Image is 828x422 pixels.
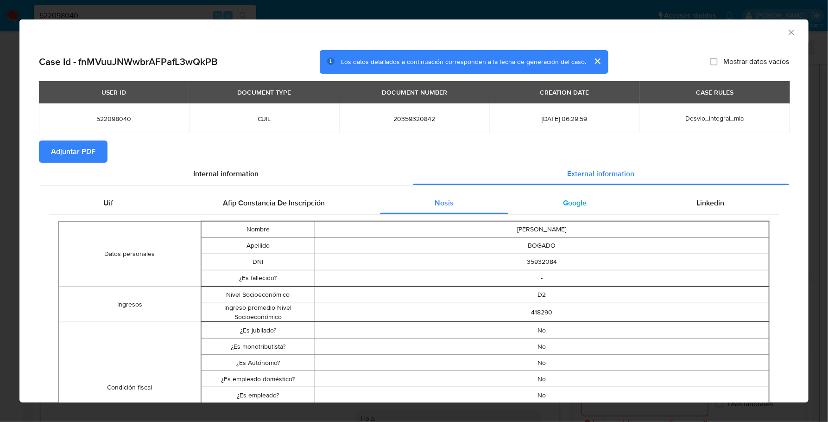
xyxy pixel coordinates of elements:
[201,270,315,287] td: ¿Es fallecido?
[193,168,259,179] span: Internal information
[315,222,769,238] td: [PERSON_NAME]
[59,222,201,287] td: Datos personales
[96,84,132,100] div: USER ID
[200,115,328,123] span: CUIL
[201,387,315,403] td: ¿Es empleado?
[315,254,769,270] td: 35932084
[232,84,297,100] div: DOCUMENT TYPE
[315,303,769,322] td: 418290
[315,371,769,387] td: No
[201,222,315,238] td: Nombre
[201,371,315,387] td: ¿Es empleado doméstico?
[568,168,635,179] span: External information
[586,50,608,72] button: cerrar
[350,115,478,123] span: 20359320842
[315,238,769,254] td: BOGADO
[201,303,315,322] td: Ingreso promedio Nivel Socioeconómico
[103,198,113,208] span: Uif
[51,141,95,162] span: Adjuntar PDF
[49,192,779,214] div: Detailed external info
[201,339,315,355] td: ¿Es monotributista?
[201,355,315,371] td: ¿Es Autónomo?
[376,84,453,100] div: DOCUMENT NUMBER
[59,287,201,322] td: Ingresos
[697,198,725,208] span: Linkedin
[686,114,744,123] span: Desvio_integral_mla
[710,58,718,65] input: Mostrar datos vacíos
[201,322,315,339] td: ¿Es jubilado?
[39,141,107,163] button: Adjuntar PDF
[787,28,795,36] button: Cerrar ventana
[723,57,789,66] span: Mostrar datos vacíos
[341,57,586,66] span: Los datos detallados a continuación corresponden a la fecha de generación del caso.
[315,339,769,355] td: No
[315,387,769,403] td: No
[201,238,315,254] td: Apellido
[500,115,628,123] span: [DATE] 06:29:59
[39,56,218,68] h2: Case Id - fnMVuuJNWwbrAFPafL3wQkPB
[19,19,809,403] div: closure-recommendation-modal
[201,287,315,303] td: Nivel Socioeconómico
[315,322,769,339] td: No
[315,287,769,303] td: D2
[435,198,454,208] span: Nosis
[315,355,769,371] td: No
[534,84,594,100] div: CREATION DATE
[563,198,587,208] span: Google
[39,163,789,185] div: Detailed info
[315,270,769,287] td: -
[690,84,739,100] div: CASE RULES
[50,115,178,123] span: 522098040
[201,254,315,270] td: DNI
[223,198,325,208] span: Afip Constancia De Inscripción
